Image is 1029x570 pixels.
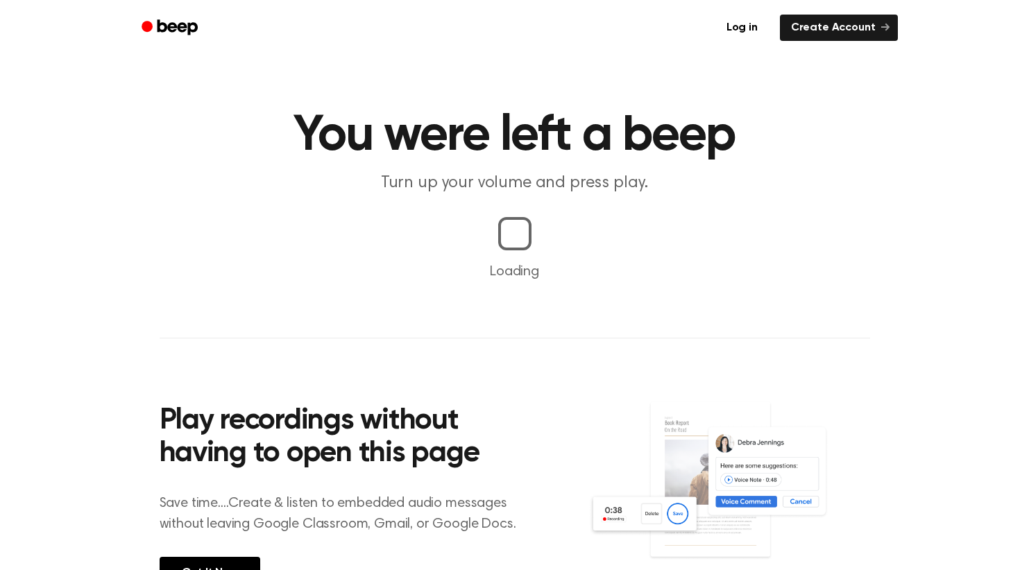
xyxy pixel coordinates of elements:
a: Beep [132,15,210,42]
a: Create Account [780,15,898,41]
a: Log in [713,12,772,44]
h2: Play recordings without having to open this page [160,405,534,471]
p: Turn up your volume and press play. [248,172,781,195]
p: Save time....Create & listen to embedded audio messages without leaving Google Classroom, Gmail, ... [160,493,534,535]
p: Loading [17,261,1012,282]
h1: You were left a beep [160,111,870,161]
